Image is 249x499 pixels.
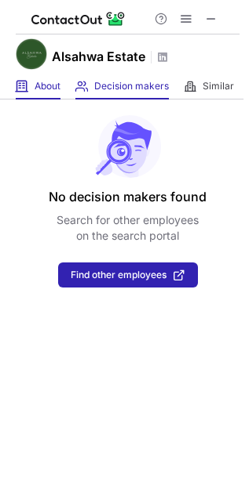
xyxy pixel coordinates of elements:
h1: Alsahwa Estate [52,47,145,66]
span: Similar [203,80,234,92]
img: No leads found [94,115,162,178]
span: Find other employees [71,269,167,280]
p: Search for other employees on the search portal [57,212,199,244]
header: No decision makers found [49,187,207,206]
span: About [35,80,60,92]
button: Find other employees [58,262,198,287]
img: 83e948ed5bc07477dc43cee96ae4126f [16,38,47,70]
span: Decision makers [94,80,169,92]
img: ContactOut v5.3.10 [31,9,126,28]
